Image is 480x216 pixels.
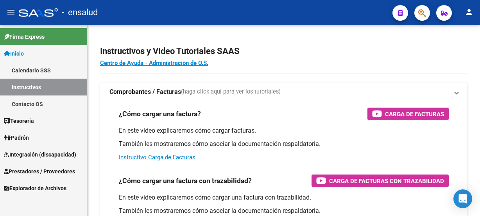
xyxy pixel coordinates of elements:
[4,117,34,125] span: Tesorería
[100,59,208,67] a: Centro de Ayuda - Administración de O.S.
[385,109,444,119] span: Carga de Facturas
[119,193,449,202] p: En este video explicaremos cómo cargar una factura con trazabilidad.
[100,44,467,59] h2: Instructivos y Video Tutoriales SAAS
[4,184,66,193] span: Explorador de Archivos
[119,140,449,148] p: También les mostraremos cómo asociar la documentación respaldatoria.
[464,7,474,17] mat-icon: person
[4,167,75,176] span: Prestadores / Proveedores
[4,133,29,142] span: Padrón
[4,49,24,58] span: Inicio
[100,83,467,101] mat-expansion-panel-header: Comprobantes / Facturas(haga click aquí para ver los tutoriales)
[119,175,252,186] h3: ¿Cómo cargar una factura con trazabilidad?
[4,32,45,41] span: Firma Express
[329,176,444,186] span: Carga de Facturas con Trazabilidad
[181,88,281,96] span: (haga click aquí para ver los tutoriales)
[119,126,449,135] p: En este video explicaremos cómo cargar facturas.
[109,88,181,96] strong: Comprobantes / Facturas
[62,4,98,21] span: - ensalud
[119,154,195,161] a: Instructivo Carga de Facturas
[119,108,201,119] h3: ¿Cómo cargar una factura?
[453,189,472,208] div: Open Intercom Messenger
[119,207,449,215] p: También les mostraremos cómo asociar la documentación respaldatoria.
[4,150,76,159] span: Integración (discapacidad)
[6,7,16,17] mat-icon: menu
[367,108,449,120] button: Carga de Facturas
[312,175,449,187] button: Carga de Facturas con Trazabilidad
